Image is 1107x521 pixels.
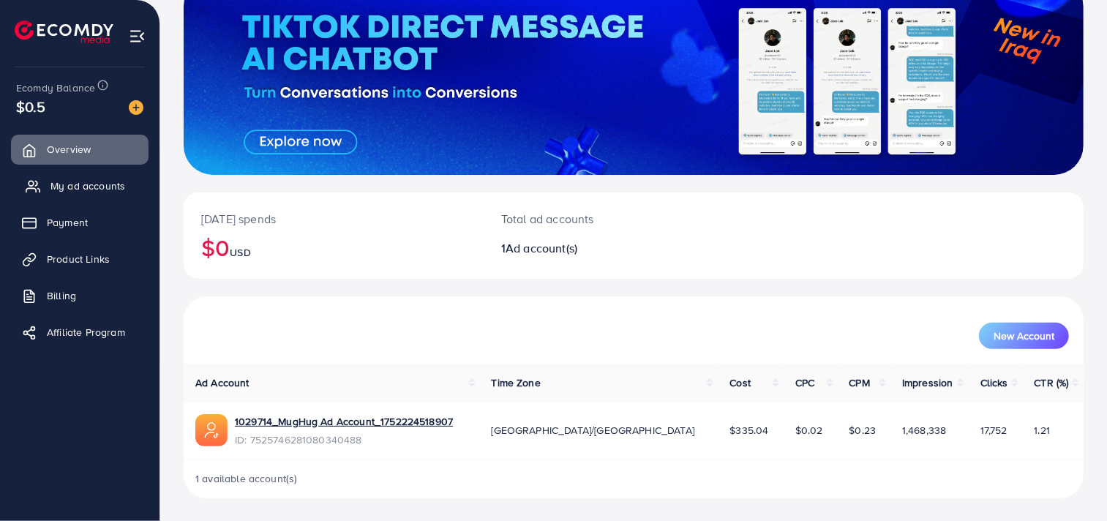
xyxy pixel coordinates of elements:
a: Product Links [11,244,149,274]
button: New Account [979,323,1069,349]
span: $0.5 [16,96,46,117]
span: Clicks [980,375,1008,390]
span: 1,468,338 [902,423,946,438]
p: Total ad accounts [501,210,691,228]
span: Ecomdy Balance [16,80,95,95]
span: Cost [729,375,751,390]
span: Ad Account [195,375,249,390]
span: Billing [47,288,76,303]
span: 1.21 [1035,423,1051,438]
span: Time Zone [492,375,541,390]
span: [GEOGRAPHIC_DATA]/[GEOGRAPHIC_DATA] [492,423,695,438]
img: menu [129,28,146,45]
span: New Account [994,331,1054,341]
p: [DATE] spends [201,210,466,228]
h2: $0 [201,233,466,261]
a: Affiliate Program [11,318,149,347]
a: Overview [11,135,149,164]
span: CPM [849,375,870,390]
span: My ad accounts [50,179,125,193]
span: CTR (%) [1035,375,1069,390]
a: My ad accounts [11,171,149,200]
span: Impression [902,375,953,390]
span: Overview [47,142,91,157]
iframe: Chat [1045,455,1096,510]
a: 1029714_MugHug Ad Account_1752224518907 [235,414,453,429]
span: 1 available account(s) [195,471,298,486]
img: ic-ads-acc.e4c84228.svg [195,414,228,446]
a: Billing [11,281,149,310]
span: Payment [47,215,88,230]
span: 17,752 [980,423,1007,438]
img: logo [15,20,113,43]
span: $0.02 [795,423,823,438]
a: Payment [11,208,149,237]
img: image [129,100,143,115]
span: Affiliate Program [47,325,125,340]
span: $0.23 [849,423,877,438]
span: $335.04 [729,423,768,438]
h2: 1 [501,241,691,255]
span: Product Links [47,252,110,266]
span: CPC [795,375,814,390]
span: ID: 7525746281080340488 [235,432,453,447]
span: Ad account(s) [506,240,577,256]
span: USD [230,245,250,260]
